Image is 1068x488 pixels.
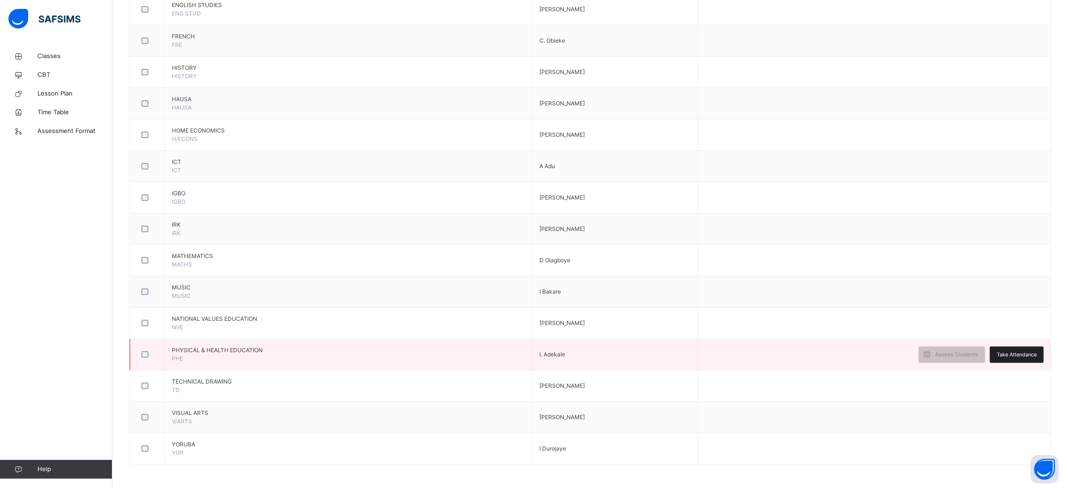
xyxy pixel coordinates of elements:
img: safsims [8,9,81,29]
span: I Bakare [539,288,561,295]
span: [PERSON_NAME] [539,100,585,107]
span: YORUBA [172,440,525,449]
span: ICT [172,167,181,174]
span: [PERSON_NAME] [539,131,585,138]
button: Open asap [1031,455,1059,483]
span: [PERSON_NAME] [539,319,585,326]
span: C. Obieke [539,37,565,44]
span: Take Attendance [997,351,1037,359]
span: Classes [37,52,112,61]
span: ICT [172,158,525,166]
span: ENGLISH STUDIES [172,1,525,9]
span: H/ECONS [172,135,198,142]
span: TECHNICAL DRAWING [172,377,525,386]
span: FRENCH [172,32,525,41]
span: [PERSON_NAME] [539,68,585,75]
span: FRE [172,41,182,48]
span: Assessment Format [37,126,112,136]
span: HAUSA [172,95,525,104]
span: HAUSA [172,104,192,111]
span: NATIONAL VALUES EDUCATION [172,315,525,323]
span: VISUAL ARTS [172,409,525,417]
span: IGBO [172,198,185,205]
span: TD [172,386,180,393]
span: I Durojaye [539,445,566,452]
span: PHYSICAL & HEALTH EDUCATION [172,346,525,355]
span: MATHEMATICS [172,252,525,260]
span: Time Table [37,108,112,117]
span: HOME ECONOMICS [172,126,525,135]
span: PHE [172,355,183,362]
span: [PERSON_NAME] [539,225,585,232]
span: Assess Students [935,350,978,359]
span: [PERSON_NAME] [539,382,585,389]
span: HISTORY [172,73,197,80]
span: Lesson Plan [37,89,112,98]
span: I. Adekale [539,351,565,358]
span: A Adu [539,163,555,170]
span: D Olagboye [539,257,570,264]
span: IGBO [172,189,525,198]
span: NVE [172,324,183,331]
span: Help [37,465,112,474]
span: HISTORY [172,64,525,72]
span: [PERSON_NAME] [539,414,585,421]
span: IRK [172,221,525,229]
span: V/ARTS [172,418,192,425]
span: YOR [172,449,184,456]
span: [PERSON_NAME] [539,6,585,13]
span: [PERSON_NAME] [539,194,585,201]
span: MUSIC [172,283,525,292]
span: IRK [172,229,181,237]
span: MUSIC [172,292,191,299]
span: ENG STUD [172,10,201,17]
span: MATHS [172,261,192,268]
span: CBT [37,70,112,80]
